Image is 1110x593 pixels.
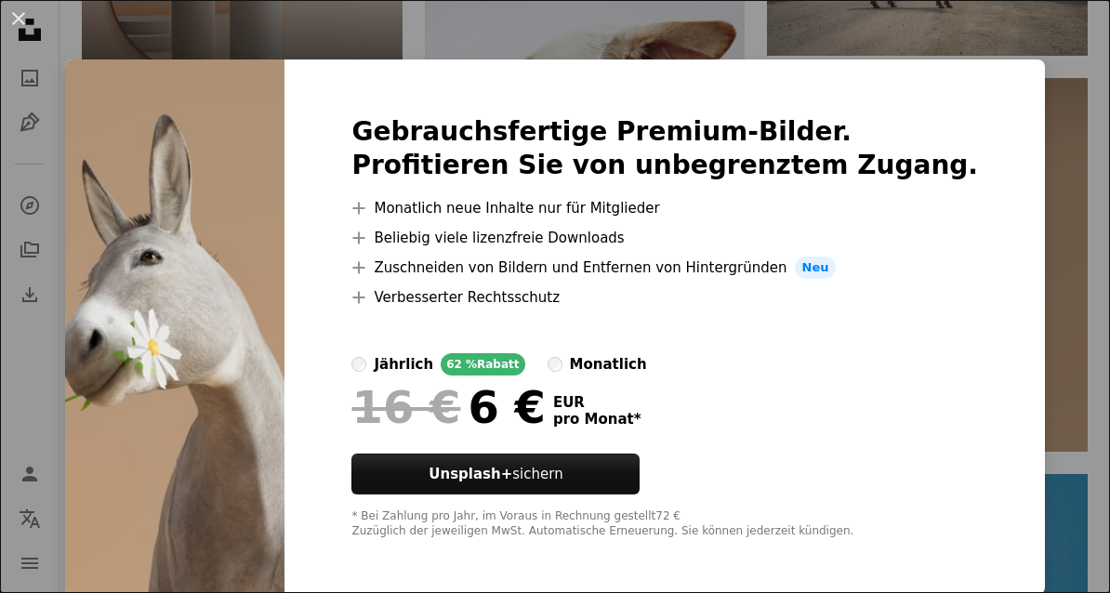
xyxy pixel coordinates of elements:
[795,257,837,279] span: Neu
[351,383,545,431] div: 6 €
[351,197,978,219] li: Monatlich neue Inhalte nur für Mitglieder
[548,357,562,372] input: monatlich
[351,257,978,279] li: Zuschneiden von Bildern und Entfernen von Hintergründen
[351,227,978,249] li: Beliebig viele lizenzfreie Downloads
[351,115,978,182] h2: Gebrauchsfertige Premium-Bilder. Profitieren Sie von unbegrenztem Zugang.
[570,353,647,376] div: monatlich
[429,466,512,482] strong: Unsplash+
[374,353,433,376] div: jährlich
[351,509,978,539] div: * Bei Zahlung pro Jahr, im Voraus in Rechnung gestellt 72 € Zuzüglich der jeweiligen MwSt. Automa...
[351,454,640,494] button: Unsplash+sichern
[553,411,641,428] span: pro Monat *
[351,383,460,431] span: 16 €
[351,286,978,309] li: Verbesserter Rechtsschutz
[553,394,641,411] span: EUR
[441,353,524,376] div: 62 % Rabatt
[351,357,366,372] input: jährlich62 %Rabatt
